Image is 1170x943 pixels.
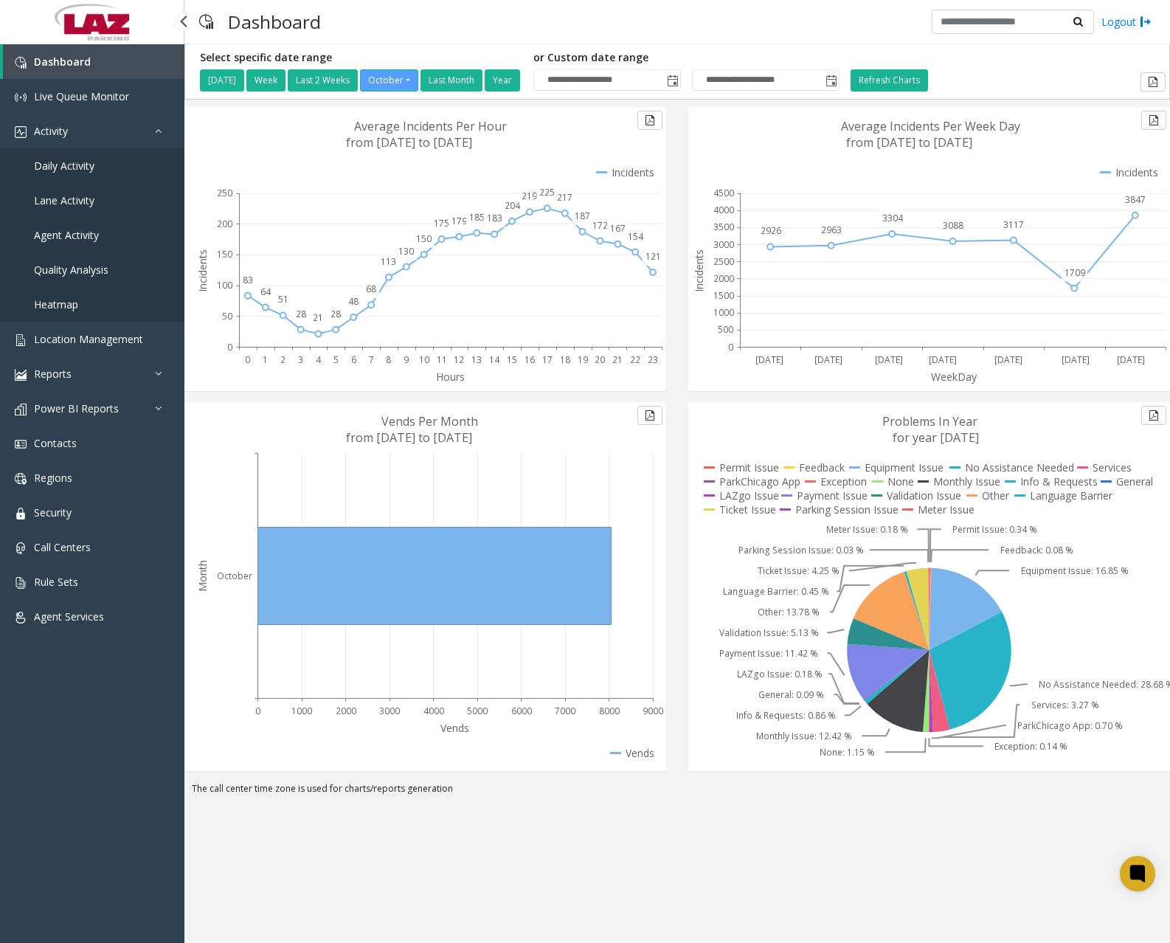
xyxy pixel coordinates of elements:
[758,688,824,701] text: General: 0.09 %
[952,523,1037,536] text: Permit Issue: 0.34 %
[34,436,77,450] span: Contacts
[366,283,376,295] text: 68
[1140,72,1166,91] button: Export to pdf
[560,353,570,366] text: 18
[15,577,27,589] img: 'icon'
[1140,14,1152,30] img: logout
[599,705,620,717] text: 8000
[1065,266,1085,279] text: 1709
[882,212,904,224] text: 3304
[184,782,1170,803] div: The call center time zone is used for charts/reports generation
[381,255,396,268] text: 113
[416,232,432,245] text: 150
[485,69,520,91] button: Year
[994,353,1022,366] text: [DATE]
[386,353,391,366] text: 8
[34,575,78,589] span: Rule Sets
[823,70,839,91] span: Toggle popup
[222,310,232,322] text: 50
[243,274,253,286] text: 83
[489,353,500,366] text: 14
[1003,218,1024,231] text: 3117
[348,295,359,308] text: 48
[369,353,374,366] text: 7
[612,353,623,366] text: 21
[821,224,842,236] text: 2963
[330,308,341,320] text: 28
[994,740,1067,753] text: Exception: 0.14 %
[533,52,840,64] h5: or Custom date range
[505,199,521,212] text: 204
[525,353,535,366] text: 16
[34,401,119,415] span: Power BI Reports
[398,245,414,258] text: 130
[354,118,507,134] text: Average Incidents Per Hour
[736,709,836,722] text: Info & Requests: 0.86 %
[846,134,972,151] text: from [DATE] to [DATE]
[316,353,322,366] text: 4
[943,219,963,232] text: 3088
[221,4,328,40] h3: Dashboard
[15,473,27,485] img: 'icon'
[200,69,244,91] button: [DATE]
[15,612,27,624] img: 'icon'
[34,505,72,519] span: Security
[217,187,232,199] text: 250
[931,370,977,384] text: WeekDay
[298,353,303,366] text: 3
[34,124,68,138] span: Activity
[713,289,734,302] text: 1500
[404,353,409,366] text: 9
[255,705,260,717] text: 0
[1017,719,1123,732] text: ParkChicago App: 0.70 %
[288,69,358,91] button: Last 2 Weeks
[758,564,840,577] text: Ticket Issue: 4.25 %
[758,606,820,618] text: Other: 13.78 %
[34,540,91,554] span: Call Centers
[820,746,875,759] text: None: 1.15 %
[313,311,323,324] text: 21
[278,293,288,305] text: 51
[1021,564,1129,577] text: Equipment Issue: 16.85 %
[15,126,27,138] img: 'icon'
[469,211,485,224] text: 185
[755,353,783,366] text: [DATE]
[420,69,482,91] button: Last Month
[245,353,250,366] text: 0
[630,353,640,366] text: 22
[718,323,733,336] text: 500
[1062,353,1090,366] text: [DATE]
[34,228,99,242] span: Agent Activity
[595,353,605,366] text: 20
[713,204,734,216] text: 4000
[648,353,658,366] text: 23
[1117,353,1145,366] text: [DATE]
[379,705,400,717] text: 3000
[719,626,819,639] text: Validation Issue: 5.13 %
[217,218,232,230] text: 200
[507,353,517,366] text: 15
[723,585,829,598] text: Language Barrier: 0.45 %
[713,272,734,285] text: 2000
[280,353,285,366] text: 2
[3,44,184,79] a: Dashboard
[471,353,482,366] text: 13
[15,438,27,450] img: 'icon'
[34,159,94,173] span: Daily Activity
[557,191,572,204] text: 217
[263,353,268,366] text: 1
[423,705,444,717] text: 4000
[692,249,706,292] text: Incidents
[756,730,852,742] text: Monthly Issue: 12.42 %
[719,647,818,660] text: Payment Issue: 11.42 %
[34,55,91,69] span: Dashboard
[454,353,464,366] text: 12
[1000,544,1073,556] text: Feedback: 0.08 %
[291,705,312,717] text: 1000
[34,89,129,103] span: Live Queue Monitor
[296,308,306,320] text: 28
[637,111,662,130] button: Export to pdf
[200,52,522,64] h5: Select specific date range
[487,212,502,224] text: 183
[15,508,27,519] img: 'icon'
